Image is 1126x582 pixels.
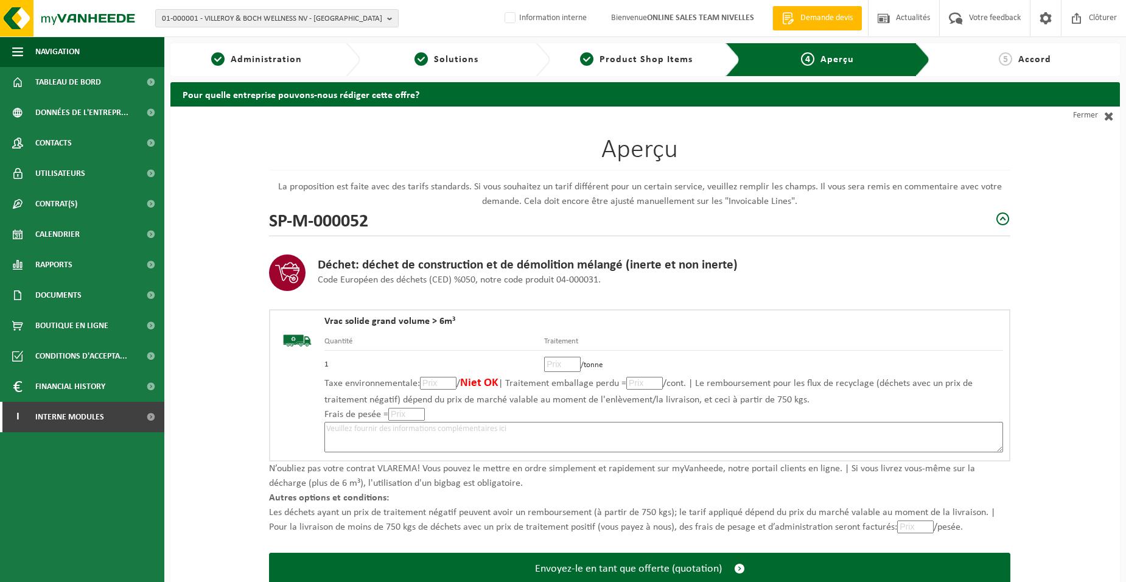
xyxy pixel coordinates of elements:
[35,310,108,341] span: Boutique en ligne
[1010,107,1120,125] a: Fermer
[626,377,663,390] input: Prix
[35,128,72,158] span: Contacts
[797,12,856,24] span: Demande devis
[324,375,1003,407] p: Taxe environnementale: / | Traitement emballage perdu = /cont. | Le remboursement pour les flux d...
[580,52,593,66] span: 3
[434,55,478,65] span: Solutions
[318,258,738,273] h3: Déchet: déchet de construction et de démolition mélangé (inerte et non inerte)
[820,55,854,65] span: Aperçu
[276,317,318,365] img: BL-SO-LV.png
[35,341,127,371] span: Conditions d'accepta...
[544,351,1003,375] td: /tonne
[535,563,722,575] span: Envoyez-le en tant que offerte (quotation)
[177,52,336,67] a: 1Administration
[544,335,1003,351] th: Traitement
[269,137,1010,170] h1: Aperçu
[936,52,1114,67] a: 5Accord
[35,97,128,128] span: Données de l'entrepr...
[366,52,526,67] a: 2Solutions
[162,10,382,28] span: 01-000001 - VILLEROY & BOCH WELLNESS NV - [GEOGRAPHIC_DATA]
[318,273,738,287] p: Code Européen des déchets (CED) %050, notre code produit 04-000031.
[231,55,302,65] span: Administration
[801,52,814,66] span: 4
[211,52,225,66] span: 1
[155,9,399,27] button: 01-000001 - VILLEROY & BOCH WELLNESS NV - [GEOGRAPHIC_DATA]
[269,461,1010,491] p: N’oubliez pas votre contrat VLAREMA! Vous pouvez le mettre en ordre simplement et rapidement sur ...
[749,52,906,67] a: 4Aperçu
[414,52,428,66] span: 2
[324,335,544,351] th: Quantité
[544,357,581,372] input: Prix
[170,82,1120,106] h2: Pour quelle entreprise pouvons-nous rédiger cette offre?
[324,317,1003,326] h4: Vrac solide grand volume > 6m³
[772,6,862,30] a: Demande devis
[460,377,498,389] span: Niet OK
[269,505,1010,535] p: Les déchets ayant un prix de traitement négatif peuvent avoir un remboursement (à partir de 750 k...
[420,377,456,390] input: Prix
[388,408,425,421] input: Prix
[556,52,716,67] a: 3Product Shop Items
[35,67,101,97] span: Tableau de bord
[1018,55,1051,65] span: Accord
[600,55,693,65] span: Product Shop Items
[999,52,1012,66] span: 5
[502,9,587,27] label: Information interne
[647,13,754,23] strong: ONLINE SALES TEAM NIVELLES
[35,158,85,189] span: Utilisateurs
[35,37,80,67] span: Navigation
[12,402,23,432] span: I
[35,402,104,432] span: Interne modules
[269,491,1010,505] p: Autres options et conditions:
[324,407,1003,422] p: Frais de pesée =
[35,250,72,280] span: Rapports
[269,180,1010,209] p: La proposition est faite avec des tarifs standards. Si vous souhaitez un tarif différent pour un ...
[35,219,80,250] span: Calendrier
[35,189,77,219] span: Contrat(s)
[897,521,934,533] input: Prix
[269,209,368,230] h2: SP-M-000052
[35,280,82,310] span: Documents
[35,371,105,402] span: Financial History
[324,351,544,375] td: 1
